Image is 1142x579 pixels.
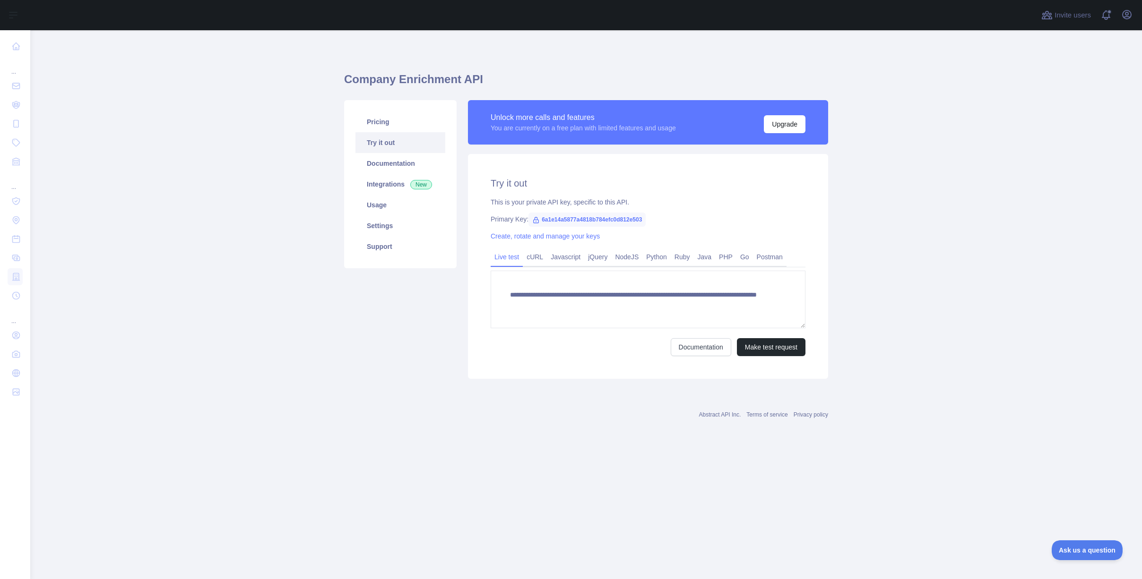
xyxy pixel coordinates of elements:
[355,132,445,153] a: Try it out
[491,123,676,133] div: You are currently on a free plan with limited features and usage
[491,177,805,190] h2: Try it out
[642,249,671,264] a: Python
[344,72,828,94] h1: Company Enrichment API
[611,249,642,264] a: NodeJS
[671,338,731,356] a: Documentation
[8,57,23,76] div: ...
[746,411,787,418] a: Terms of service
[737,338,805,356] button: Make test request
[355,215,445,236] a: Settings
[355,111,445,132] a: Pricing
[1052,540,1123,560] iframe: Toggle Customer Support
[753,249,787,264] a: Postman
[8,172,23,191] div: ...
[491,249,523,264] a: Live test
[491,232,600,240] a: Create, rotate and manage your keys
[491,214,805,224] div: Primary Key:
[355,195,445,215] a: Usage
[355,236,445,257] a: Support
[491,112,676,123] div: Unlock more calls and features
[764,115,805,133] button: Upgrade
[715,249,736,264] a: PHP
[699,411,741,418] a: Abstract API Inc.
[355,174,445,195] a: Integrations New
[547,249,584,264] a: Javascript
[736,249,753,264] a: Go
[1039,8,1093,23] button: Invite users
[1055,10,1091,21] span: Invite users
[491,197,805,207] div: This is your private API key, specific to this API.
[794,411,828,418] a: Privacy policy
[8,306,23,325] div: ...
[528,213,646,227] span: 6a1e14a5877a4818b784efc0d812e503
[671,249,694,264] a: Ruby
[584,249,611,264] a: jQuery
[410,180,432,189] span: New
[694,249,716,264] a: Java
[523,249,547,264] a: cURL
[355,153,445,174] a: Documentation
